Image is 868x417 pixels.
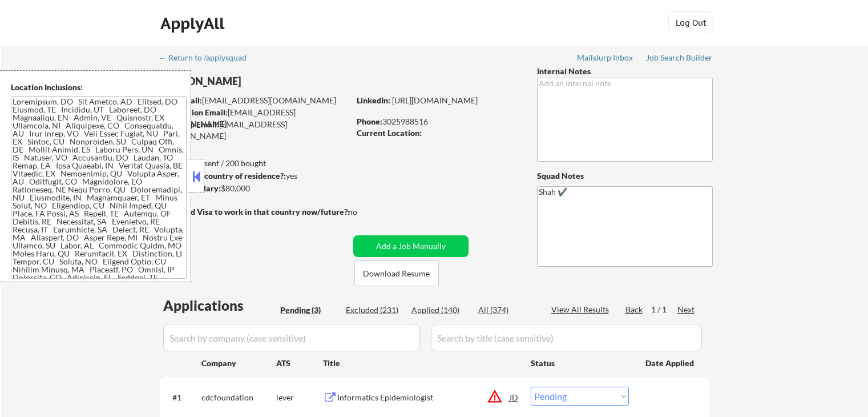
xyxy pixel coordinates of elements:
button: Log Out [668,11,714,34]
div: Back [625,304,644,315]
div: Company [201,358,276,369]
a: [URL][DOMAIN_NAME] [392,95,478,105]
button: Download Resume [354,260,439,286]
div: 1 / 1 [651,304,677,315]
input: Search by company (case sensitive) [163,324,420,351]
div: cdcfoundation [201,392,276,403]
strong: Current Location: [357,128,422,138]
div: Internal Notes [537,66,713,77]
div: Pending (3) [280,304,337,316]
div: Date Applied [645,358,696,369]
div: Applied (140) [411,304,469,316]
div: lever [276,392,323,403]
strong: Will need Visa to work in that country now/future?: [160,207,350,216]
div: JD [508,387,520,407]
div: Title [323,358,520,369]
div: [EMAIL_ADDRESS][DOMAIN_NAME] [160,95,349,106]
div: [EMAIL_ADDRESS][DOMAIN_NAME] [160,119,349,141]
div: ← Return to /applysquad [159,54,257,62]
div: Status [531,352,629,373]
strong: Phone: [357,117,382,126]
a: Mailslurp Inbox [577,53,634,65]
div: Applications [163,299,276,312]
div: no [348,206,381,218]
div: Next [677,304,696,315]
strong: LinkedIn: [357,95,390,105]
div: Squad Notes [537,170,713,182]
div: ApplyAll [160,14,228,33]
div: Mailslurp Inbox [577,54,634,62]
div: $80,000 [159,183,349,194]
button: warning_amber [487,388,503,404]
div: ATS [276,358,323,369]
div: All (374) [478,304,535,316]
div: 140 sent / 200 bought [159,158,349,169]
a: ← Return to /applysquad [159,53,257,65]
input: Search by title (case sensitive) [431,324,702,351]
button: Add a Job Manually [353,235,469,257]
div: [PERSON_NAME] [160,74,394,89]
div: Excluded (231) [346,304,403,316]
div: yes [159,170,346,182]
a: Job Search Builder [646,53,713,65]
div: Informatics Epidemiologist [337,392,510,403]
div: #1 [172,392,192,403]
div: [EMAIL_ADDRESS][DOMAIN_NAME] [160,107,349,129]
div: View All Results [551,304,612,315]
div: 3025988516 [357,116,518,127]
strong: Can work in country of residence?: [159,171,286,181]
div: Job Search Builder [646,54,713,62]
div: Location Inclusions: [11,82,187,93]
